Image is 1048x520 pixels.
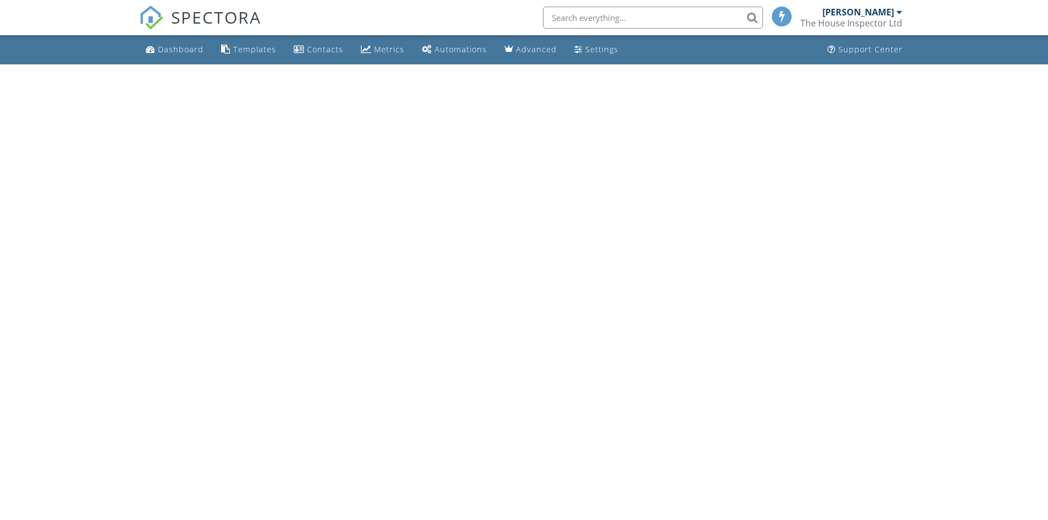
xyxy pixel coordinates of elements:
[500,40,561,60] a: Advanced
[158,44,204,54] div: Dashboard
[516,44,557,54] div: Advanced
[171,6,261,29] span: SPECTORA
[356,40,409,60] a: Metrics
[141,40,208,60] a: Dashboard
[217,40,281,60] a: Templates
[233,44,276,54] div: Templates
[800,18,902,29] div: The House Inspector Ltd
[418,40,491,60] a: Automations (Basic)
[822,7,894,18] div: [PERSON_NAME]
[307,44,343,54] div: Contacts
[289,40,348,60] a: Contacts
[570,40,623,60] a: Settings
[435,44,487,54] div: Automations
[838,44,903,54] div: Support Center
[585,44,618,54] div: Settings
[139,6,163,30] img: The Best Home Inspection Software - Spectora
[823,40,907,60] a: Support Center
[374,44,404,54] div: Metrics
[139,15,261,38] a: SPECTORA
[543,7,763,29] input: Search everything...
